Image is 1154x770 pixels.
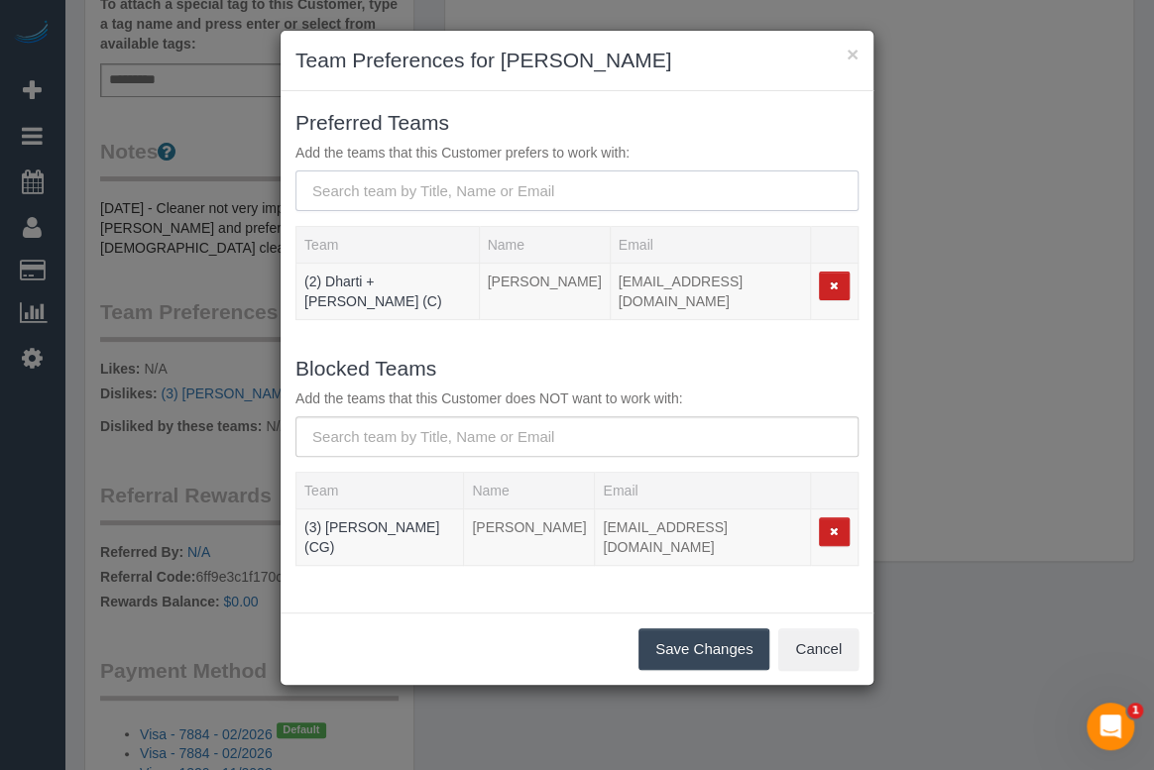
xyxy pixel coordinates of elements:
[295,46,859,75] h3: Team Preferences for [PERSON_NAME]
[1127,703,1143,718] span: 1
[295,111,859,134] h3: Preferred Teams
[479,227,610,264] th: Name
[295,170,859,211] input: Search team by Title, Name or Email
[295,388,859,408] p: Add the teams that this Customer does NOT want to work with:
[464,473,595,509] th: Name
[295,416,859,457] input: Search team by Title, Name or Email
[296,509,464,566] td: Team
[595,473,811,509] th: Email
[638,628,769,670] button: Save Changes
[610,264,810,320] td: Email
[304,274,441,309] a: (2) Dharti + [PERSON_NAME] (C)
[296,227,480,264] th: Team
[295,143,859,163] p: Add the teams that this Customer prefers to work with:
[610,227,810,264] th: Email
[296,264,480,320] td: Team
[778,628,859,670] button: Cancel
[479,264,610,320] td: Name
[281,31,873,685] sui-modal: Team Preferences for Emily Goh
[847,44,859,64] button: ×
[595,509,811,566] td: Email
[304,519,439,555] a: (3) [PERSON_NAME] (CG)
[295,357,859,380] h3: Blocked Teams
[296,473,464,509] th: Team
[464,509,595,566] td: Name
[1087,703,1134,750] iframe: Intercom live chat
